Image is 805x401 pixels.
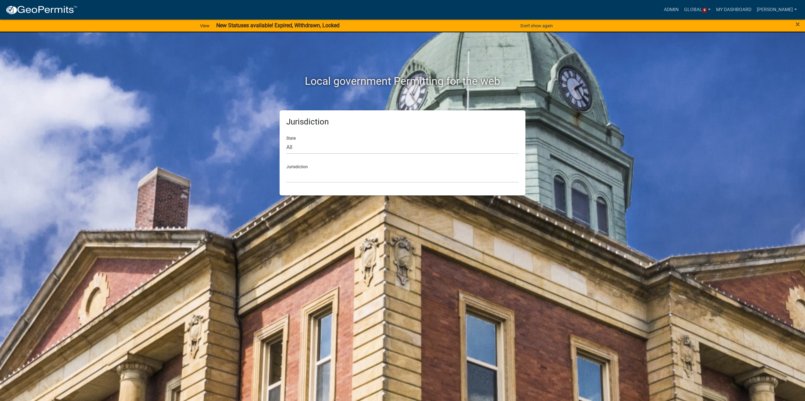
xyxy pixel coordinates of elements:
[796,20,800,28] button: Close
[286,117,519,127] h5: Jurisdiction
[702,8,707,13] span: 9
[518,20,555,31] button: Don't show again
[796,20,800,29] span: ×
[216,75,589,87] h2: Local government Permitting for the web
[216,22,340,29] strong: New Statuses available! Expired, Withdrawn, Locked
[661,3,681,16] a: Admin
[713,3,754,16] a: My Dashboard
[681,3,714,16] a: Global9
[197,20,212,31] a: View
[754,3,800,16] a: [PERSON_NAME]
